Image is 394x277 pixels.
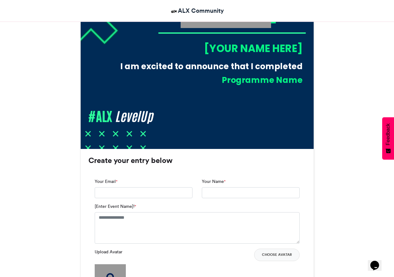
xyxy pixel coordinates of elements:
[170,6,224,15] a: ALX Community
[158,41,302,55] div: [YOUR NAME HERE]
[115,60,302,72] div: I am excited to announce that I completed
[368,252,388,271] iframe: chat widget
[382,117,394,160] button: Feedback - Show survey
[95,249,122,255] label: Upload Avatar
[88,157,306,164] h3: Create your entry below
[385,123,391,145] span: Feedback
[95,203,136,210] label: [Enter Event Name]!
[124,74,302,86] div: Programme Name
[170,7,178,15] img: ALX Community
[254,249,300,261] button: Choose Avatar
[95,178,117,185] label: Your Email
[202,178,225,185] label: Your Name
